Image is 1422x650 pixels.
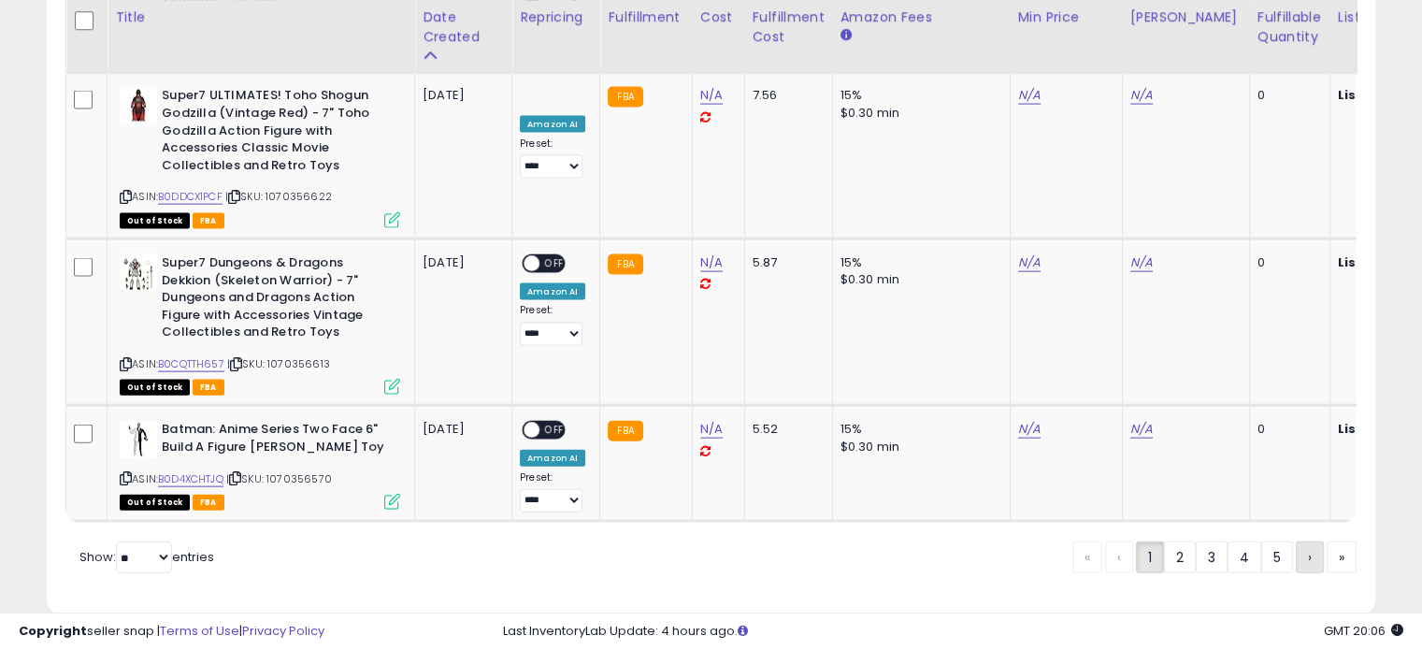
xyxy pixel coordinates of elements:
a: B0CQTTH657 [158,356,224,372]
span: » [1339,548,1344,567]
span: | SKU: 1070356613 [227,356,330,371]
div: $0.30 min [840,105,996,122]
div: Preset: [520,304,585,346]
div: $0.30 min [840,271,996,288]
b: Batman: Anime Series Two Face 6" Build A Figure [PERSON_NAME] Toy [162,421,389,460]
div: 0 [1257,87,1315,104]
span: | SKU: 1070356622 [225,189,332,204]
div: ASIN: [120,421,400,508]
div: [PERSON_NAME] [1130,8,1242,28]
span: FBA [193,495,224,511]
span: All listings that are currently out of stock and unavailable for purchase on Amazon [120,380,190,396]
img: 31D6DCcKwrL._SL40_.jpg [120,421,157,458]
div: Date Created [423,8,504,48]
div: Fulfillment Cost [753,8,825,48]
div: ASIN: [120,87,400,225]
a: 2 [1164,542,1196,573]
a: Privacy Policy [242,622,324,640]
div: 5.87 [753,254,818,271]
div: ASIN: [120,254,400,393]
div: 15% [840,421,996,438]
div: [DATE] [423,254,497,271]
a: B0DDCX1PCF [158,189,223,205]
div: $0.30 min [840,439,996,455]
div: Last InventoryLab Update: 4 hours ago. [503,623,1403,641]
div: [DATE] [423,87,497,104]
div: 0 [1257,421,1315,438]
a: N/A [700,86,723,105]
img: 31E505NjYqL._SL40_.jpg [120,87,157,124]
span: OFF [539,423,569,439]
span: All listings that are currently out of stock and unavailable for purchase on Amazon [120,213,190,229]
a: 3 [1196,542,1228,573]
div: Title [115,8,407,28]
div: Preset: [520,471,585,513]
a: Terms of Use [160,622,239,640]
div: Amazon AI [520,283,585,300]
div: Amazon AI [520,116,585,133]
span: FBA [193,380,224,396]
a: N/A [1130,420,1153,439]
span: › [1308,548,1312,567]
div: Cost [700,8,737,28]
small: FBA [608,421,642,441]
a: N/A [1130,86,1153,105]
a: N/A [1018,420,1041,439]
a: 5 [1261,542,1293,573]
span: Show: entries [79,548,214,566]
div: Min Price [1018,8,1114,28]
b: Super7 Dungeons & Dragons Dekkion (Skeleton Warrior) - 7" Dungeons and Dragons Action Figure with... [162,254,389,346]
div: 0 [1257,254,1315,271]
a: N/A [700,420,723,439]
a: N/A [1130,253,1153,272]
small: FBA [608,254,642,275]
div: Repricing [520,8,592,28]
div: 7.56 [753,87,818,104]
small: Amazon Fees. [840,28,852,45]
div: 15% [840,254,996,271]
b: Super7 ULTIMATES! Toho Shogun Godzilla (Vintage Red) - 7" Toho Godzilla Action Figure with Access... [162,87,389,179]
span: All listings that are currently out of stock and unavailable for purchase on Amazon [120,495,190,511]
span: 2025-10-10 20:06 GMT [1324,622,1403,640]
div: seller snap | | [19,623,324,641]
a: B0D4XCHTJQ [158,471,223,487]
span: | SKU: 1070356570 [226,471,332,486]
div: 5.52 [753,421,818,438]
span: OFF [539,256,569,272]
div: 15% [840,87,996,104]
img: 41uVM4f64bL._SL40_.jpg [120,254,157,292]
a: 1 [1136,542,1164,573]
div: Fulfillable Quantity [1257,8,1322,48]
div: Fulfillment [608,8,683,28]
div: Amazon Fees [840,8,1002,28]
span: FBA [193,213,224,229]
a: N/A [1018,86,1041,105]
strong: Copyright [19,622,87,640]
div: [DATE] [423,421,497,438]
small: FBA [608,87,642,108]
a: 4 [1228,542,1261,573]
a: N/A [1018,253,1041,272]
div: Amazon AI [520,450,585,467]
div: Preset: [520,137,585,180]
a: N/A [700,253,723,272]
